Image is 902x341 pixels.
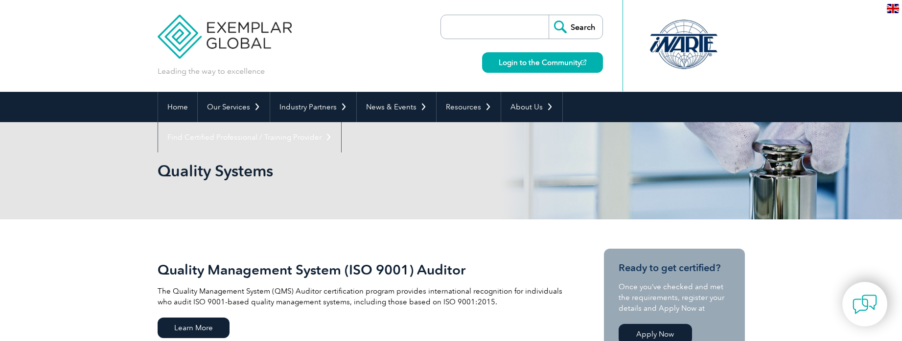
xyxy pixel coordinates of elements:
[158,66,265,77] p: Leading the way to excellence
[853,292,877,317] img: contact-chat.png
[158,286,569,307] p: The Quality Management System (QMS) Auditor certification program provides international recognit...
[581,60,586,65] img: open_square.png
[437,92,501,122] a: Resources
[619,281,730,314] p: Once you’ve checked and met the requirements, register your details and Apply Now at
[158,161,533,180] h1: Quality Systems
[619,262,730,274] h3: Ready to get certified?
[158,262,569,277] h2: Quality Management System (ISO 9001) Auditor
[549,15,602,39] input: Search
[158,318,230,338] span: Learn More
[158,122,341,152] a: Find Certified Professional / Training Provider
[270,92,356,122] a: Industry Partners
[198,92,270,122] a: Our Services
[482,52,603,73] a: Login to the Community
[887,4,899,13] img: en
[158,92,197,122] a: Home
[357,92,436,122] a: News & Events
[501,92,562,122] a: About Us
